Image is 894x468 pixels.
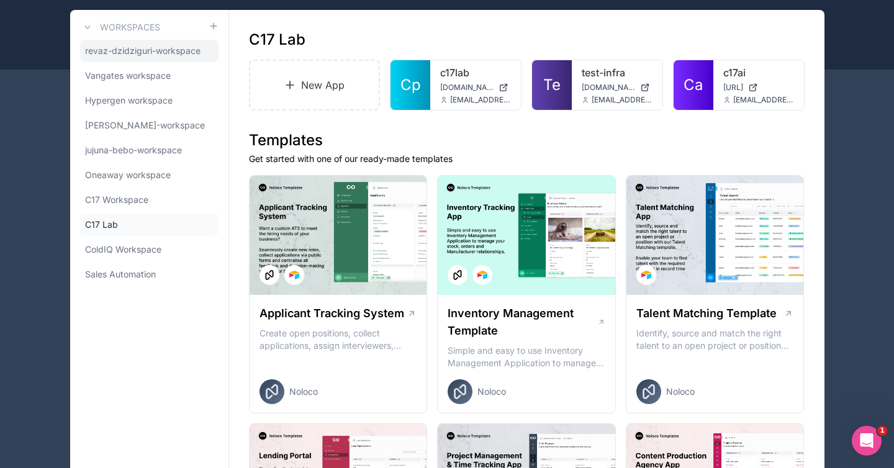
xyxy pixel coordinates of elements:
a: Workspaces [80,20,160,35]
a: Hypergen workspace [80,89,219,112]
span: revaz-dzidziguri-workspace [85,45,201,57]
a: revaz-dzidziguri-workspace [80,40,219,62]
span: [EMAIL_ADDRESS] [450,95,511,105]
img: Airtable Logo [289,270,299,280]
a: Oneaway workspace [80,164,219,186]
span: [URL] [723,83,743,92]
a: [DOMAIN_NAME] [440,83,511,92]
span: Vangates workspace [85,70,171,82]
p: Get started with one of our ready-made templates [249,153,805,165]
h1: Templates [249,130,805,150]
span: [PERSON_NAME]-workspace [85,119,205,132]
a: Sales Automation [80,263,219,286]
p: Simple and easy to use Inventory Management Application to manage your stock, orders and Manufact... [448,344,605,369]
a: Vangates workspace [80,65,219,87]
span: Noloco [289,385,318,398]
a: [DOMAIN_NAME] [582,83,652,92]
span: Ca [684,75,703,95]
span: [DOMAIN_NAME] [440,83,494,92]
a: C17 Lab [80,214,219,236]
iframe: Intercom live chat [852,426,882,456]
span: ColdIQ Workspace [85,243,161,256]
span: Te [543,75,561,95]
span: Hypergen workspace [85,94,173,107]
h1: C17 Lab [249,30,305,50]
span: 1 [877,426,887,436]
a: c17ai [723,65,794,80]
a: Ca [674,60,713,110]
span: Cp [400,75,421,95]
h1: Applicant Tracking System [260,305,404,322]
span: Noloco [477,385,506,398]
span: [DOMAIN_NAME] [582,83,635,92]
span: C17 Lab [85,218,118,231]
a: c17lab [440,65,511,80]
a: [PERSON_NAME]-workspace [80,114,219,137]
h1: Talent Matching Template [636,305,777,322]
p: Identify, source and match the right talent to an open project or position with our Talent Matchi... [636,327,794,352]
a: jujuna-bebo-workspace [80,139,219,161]
a: [URL] [723,83,794,92]
h1: Inventory Management Template [448,305,597,340]
span: Sales Automation [85,268,156,281]
span: [EMAIL_ADDRESS][DOMAIN_NAME] [592,95,652,105]
a: Cp [391,60,430,110]
span: Oneaway workspace [85,169,171,181]
span: Noloco [666,385,695,398]
span: C17 Workspace [85,194,148,206]
p: Create open positions, collect applications, assign interviewers, centralise candidate feedback a... [260,327,417,352]
img: Airtable Logo [641,270,651,280]
span: jujuna-bebo-workspace [85,144,182,156]
a: ColdIQ Workspace [80,238,219,261]
h3: Workspaces [100,21,160,34]
a: New App [249,60,381,110]
span: [EMAIL_ADDRESS][DOMAIN_NAME] [733,95,794,105]
a: test-infra [582,65,652,80]
img: Airtable Logo [477,270,487,280]
a: Te [532,60,572,110]
a: C17 Workspace [80,189,219,211]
